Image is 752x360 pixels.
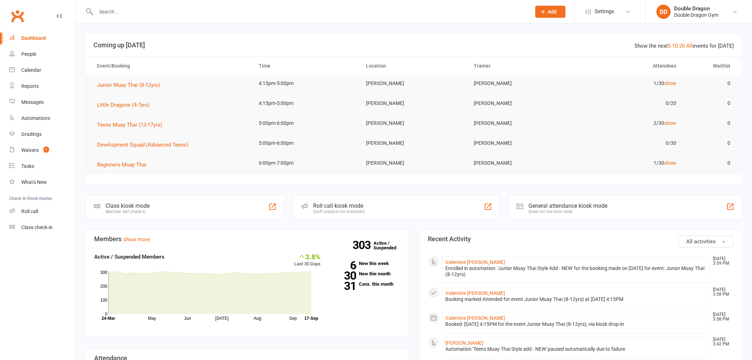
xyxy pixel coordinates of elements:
a: 303Active / Suspended [374,235,405,255]
td: 0 [683,135,736,152]
a: Valentine [PERSON_NAME] [445,290,505,296]
td: 0 [683,115,736,132]
div: DD [656,5,671,19]
h3: Coming up [DATE] [93,42,734,49]
td: 5:00pm-6:00pm [252,135,360,152]
td: 0/20 [575,95,683,112]
button: Little Dragons (4-7yrs) [97,101,155,109]
button: Add [535,6,565,18]
div: Class kiosk mode [106,202,150,209]
a: Class kiosk mode [9,219,75,235]
div: Double Dragon [674,5,718,12]
div: What's New [21,179,47,185]
span: Add [548,9,557,15]
div: Booking marked Attended for event Junior Muay Thai (8-12yrs) at [DATE] 4:15PM [445,296,707,302]
td: 6:00pm-7:00pm [252,155,360,171]
strong: 6 [331,260,356,271]
td: 1/30 [575,155,683,171]
a: 31Canx. this month [331,282,399,286]
h3: Recent Activity [428,235,733,243]
time: [DATE] 3:58 PM [709,312,733,322]
td: [PERSON_NAME] [467,95,575,112]
a: show more [123,236,150,243]
td: 4:15pm-5:00pm [252,95,360,112]
input: Search... [94,7,526,17]
div: Messages [21,99,44,105]
td: 4:15pm-5:00pm [252,75,360,92]
a: Gradings [9,126,75,142]
a: Roll call [9,203,75,219]
div: Great for the front desk [528,209,607,214]
td: 0 [683,75,736,92]
a: Waivers 1 [9,142,75,158]
td: 5:00pm-6:00pm [252,115,360,132]
td: 1/30 [575,75,683,92]
a: Reports [9,78,75,94]
a: Dashboard [9,30,75,46]
strong: 31 [331,281,356,291]
h3: Members [94,235,399,243]
td: [PERSON_NAME] [467,75,575,92]
div: Member self check-in [106,209,150,214]
td: 0 [683,155,736,171]
th: Waitlist [683,57,736,75]
div: Enrolled in automation: 'Junior Muay Thai Style Add - NEW' for the booking made on [DATE] for eve... [445,265,707,277]
td: 2/30 [575,115,683,132]
a: Automations [9,110,75,126]
a: 30New this month [331,271,399,276]
strong: Active / Suspended Members [94,254,165,260]
strong: 30 [331,270,356,281]
div: Roll call kiosk mode [313,202,365,209]
button: Beginners Muay Thai [97,160,151,169]
a: 20 [679,43,685,49]
td: [PERSON_NAME] [360,155,467,171]
td: 0 [683,95,736,112]
button: All activities [678,235,733,248]
div: Show the next events for [DATE] [634,42,734,50]
a: Clubworx [9,7,26,25]
button: Junior Muay Thai (8-12yrs) [97,81,165,89]
a: show [664,160,676,166]
td: [PERSON_NAME] [360,75,467,92]
div: Calendar [21,67,41,73]
div: General attendance kiosk mode [528,202,607,209]
strong: 303 [353,240,374,250]
div: Class check-in [21,224,53,230]
div: Automation 'Teens Muay Thai Style add - NEW' paused automatically due to failure [445,346,707,352]
time: [DATE] 3:58 PM [709,287,733,297]
span: Settings [595,4,614,20]
div: Reports [21,83,39,89]
td: [PERSON_NAME] [360,135,467,152]
a: show [664,120,676,126]
a: [PERSON_NAME] [445,340,483,346]
a: What's New [9,174,75,190]
span: Little Dragons (4-7yrs) [97,102,150,108]
td: [PERSON_NAME] [360,115,467,132]
th: Event/Booking [91,57,252,75]
div: Last 30 Days [294,253,321,268]
a: People [9,46,75,62]
a: Messages [9,94,75,110]
td: [PERSON_NAME] [467,115,575,132]
span: Development Squad (Advanced Teens) [97,142,188,148]
div: Tasks [21,163,34,169]
div: Gradings [21,131,42,137]
th: Location [360,57,467,75]
div: 3.8% [294,253,321,260]
div: People [21,51,36,57]
span: Teens Muay Thai (13-17yrs) [97,122,162,128]
time: [DATE] 3:59 PM [709,256,733,266]
span: Beginners Muay Thai [97,162,146,168]
a: show [664,80,676,86]
th: Time [252,57,360,75]
td: [PERSON_NAME] [467,135,575,152]
th: Trainer [467,57,575,75]
div: Waivers [21,147,39,153]
span: All activities [686,238,716,245]
a: 6New this week [331,261,399,266]
a: Calendar [9,62,75,78]
a: 5 [668,43,671,49]
a: 10 [672,43,678,49]
a: Tasks [9,158,75,174]
time: [DATE] 3:42 PM [709,337,733,346]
